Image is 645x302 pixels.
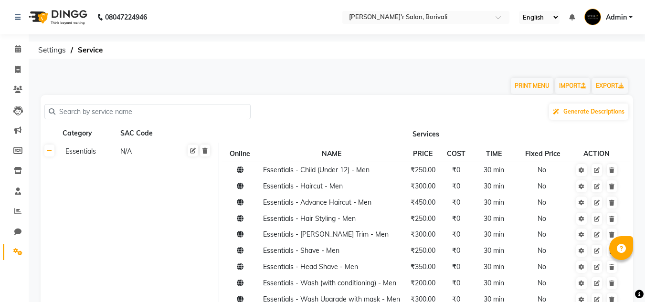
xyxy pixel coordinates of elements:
[119,146,173,157] div: N/A
[73,42,107,59] span: Service
[538,279,546,287] span: No
[518,146,570,162] th: Fixed Price
[263,279,396,287] span: Essentials - Wash (with conditioning) - Men
[549,104,628,120] button: Generate Descriptions
[105,4,147,31] b: 08047224946
[263,198,371,207] span: Essentials - Advance Haircut - Men
[452,182,460,190] span: ₹0
[484,262,504,271] span: 30 min
[263,214,356,223] span: Essentials - Hair Styling - Men
[511,78,553,94] button: PRINT MENU
[263,262,358,271] span: Essentials - Head Shave - Men
[452,198,460,207] span: ₹0
[452,166,460,174] span: ₹0
[538,182,546,190] span: No
[411,166,435,174] span: ₹250.00
[606,12,627,22] span: Admin
[470,146,518,162] th: TIME
[538,198,546,207] span: No
[411,198,435,207] span: ₹450.00
[260,146,403,162] th: NAME
[411,214,435,223] span: ₹250.00
[484,182,504,190] span: 30 min
[443,146,470,162] th: COST
[538,230,546,239] span: No
[484,198,504,207] span: 30 min
[538,166,546,174] span: No
[263,230,389,239] span: Essentials - [PERSON_NAME] Trim - Men
[411,182,435,190] span: ₹300.00
[119,127,173,139] div: SAC Code
[452,262,460,271] span: ₹0
[263,166,370,174] span: Essentials - Child (Under 12) - Men
[592,78,628,94] a: EXPORT
[538,246,546,255] span: No
[484,214,504,223] span: 30 min
[24,4,90,31] img: logo
[452,279,460,287] span: ₹0
[484,279,504,287] span: 30 min
[484,166,504,174] span: 30 min
[452,230,460,239] span: ₹0
[484,246,504,255] span: 30 min
[555,78,590,94] a: IMPORT
[263,246,339,255] span: Essentials - Shave - Men
[411,279,435,287] span: ₹200.00
[538,214,546,223] span: No
[263,182,343,190] span: Essentials - Haircut - Men
[563,108,624,115] span: Generate Descriptions
[403,146,443,162] th: PRICE
[55,104,246,119] input: Search by service name
[222,146,260,162] th: Online
[570,146,624,162] th: ACTION
[584,9,601,25] img: Admin
[218,125,633,143] th: Services
[62,146,115,157] div: Essentials
[62,127,116,139] div: Category
[452,246,460,255] span: ₹0
[411,262,435,271] span: ₹350.00
[538,262,546,271] span: No
[605,264,635,292] iframe: chat widget
[452,214,460,223] span: ₹0
[33,42,71,59] span: Settings
[411,230,435,239] span: ₹300.00
[484,230,504,239] span: 30 min
[411,246,435,255] span: ₹250.00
